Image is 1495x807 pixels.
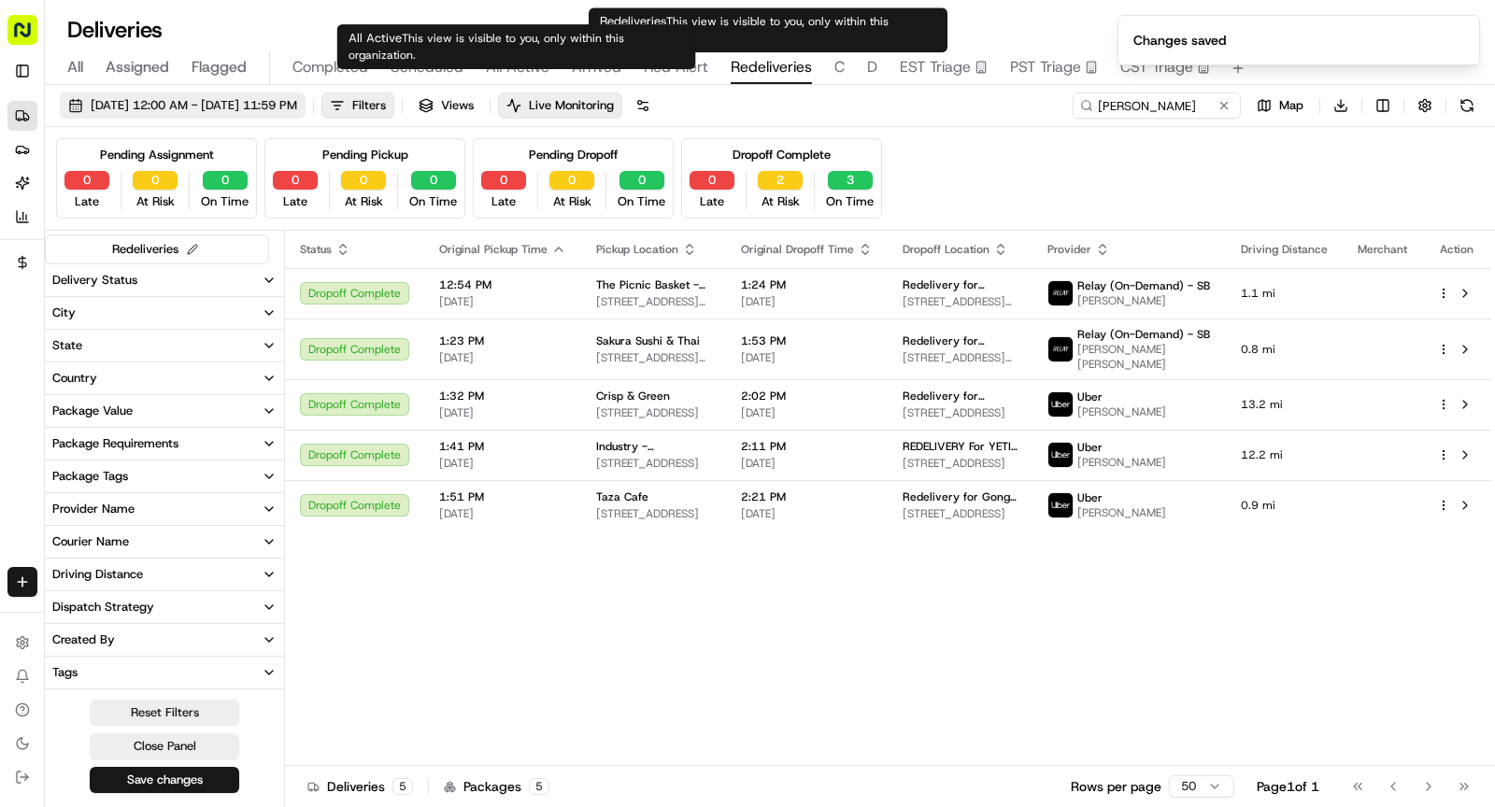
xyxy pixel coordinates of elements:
[45,624,284,656] button: Created By
[136,193,175,210] span: At Risk
[133,171,178,190] button: 0
[741,439,873,454] span: 2:11 PM
[903,489,1018,504] span: Redelivery for Gong - Floor 4th
[67,15,163,45] h1: Deliveries
[1048,337,1073,361] img: relay_logo_black.png
[90,733,239,759] button: Close Panel
[45,264,284,296] button: Delivery Status
[201,193,249,210] span: On Time
[439,489,566,504] span: 1:51 PM
[600,14,889,46] span: This view is visible to you, only within this organization.
[1048,443,1073,467] img: uber-new-logo.jpeg
[1358,242,1407,257] span: Merchant
[1077,342,1211,372] span: [PERSON_NAME] [PERSON_NAME]
[1077,404,1166,419] span: [PERSON_NAME]
[1241,286,1328,301] span: 1.1 mi
[903,405,1018,420] span: [STREET_ADDRESS]
[264,138,465,219] div: Pending Pickup0Late0At Risk0On Time
[90,767,239,793] button: Save changes
[49,120,308,139] input: Clear
[529,97,614,114] span: Live Monitoring
[741,489,873,504] span: 2:21 PM
[45,526,284,558] button: Courier Name
[1077,389,1103,404] span: Uber
[741,506,873,521] span: [DATE]
[100,147,214,163] div: Pending Assignment
[1077,505,1166,520] span: [PERSON_NAME]
[596,294,711,309] span: [STREET_ADDRESS][US_STATE]
[392,778,413,795] div: 5
[681,138,882,219] div: Dropoff Complete0Late2At Risk3On Time
[52,533,129,550] div: Courier Name
[37,366,143,385] span: Knowledge Base
[19,74,340,104] p: Welcome 👋
[106,56,169,78] span: Assigned
[91,97,297,114] span: [DATE] 12:00 AM - [DATE] 11:59 PM
[58,289,151,304] span: [PERSON_NAME]
[352,97,386,114] span: Filters
[1241,498,1328,513] span: 0.9 mi
[112,239,203,260] div: Redeliveries
[1241,242,1328,257] span: Driving Distance
[441,97,474,114] span: Views
[341,171,386,190] button: 0
[19,177,52,211] img: 1736555255976-a54dd68f-1ca7-489b-9aae-adbdc363a1c4
[900,56,971,78] span: EST Triage
[155,289,162,304] span: •
[1248,92,1312,119] button: Map
[177,366,300,385] span: API Documentation
[19,18,56,55] img: Nash
[11,359,150,392] a: 📗Knowledge Base
[45,362,284,394] button: Country
[45,493,284,525] button: Provider Name
[903,350,1018,365] span: [STREET_ADDRESS][US_STATE]
[589,7,947,52] div: Redeliveries
[52,403,133,419] div: Package Value
[273,171,318,190] button: 0
[741,405,873,420] span: [DATE]
[337,24,696,69] div: All Active
[52,272,137,289] div: Delivery Status
[549,171,594,190] button: 0
[596,350,711,365] span: [STREET_ADDRESS][PERSON_NAME][US_STATE]
[1241,342,1328,357] span: 0.8 mi
[283,193,307,210] span: Late
[1077,293,1210,308] span: [PERSON_NAME]
[1010,56,1081,78] span: PST Triage
[410,92,482,119] button: Views
[596,439,711,454] span: Industry - [GEOGRAPHIC_DATA]
[596,242,678,257] span: Pickup Location
[758,171,803,190] button: 2
[1073,92,1241,119] input: Type to search
[52,664,78,681] div: Tags
[45,395,284,427] button: Package Value
[52,501,135,517] div: Provider Name
[307,777,413,796] div: Deliveries
[64,196,236,211] div: We're available if you need us!
[867,56,877,78] span: D
[1241,447,1328,462] span: 12.2 mi
[345,193,383,210] span: At Risk
[596,389,670,403] span: Crisp & Green
[52,370,97,387] div: Country
[903,277,1018,292] span: Redelivery for Riskified - Floor 2
[596,405,711,420] span: [STREET_ADDRESS]
[498,92,622,119] button: Live Monitoring
[52,468,128,485] div: Package Tags
[52,631,115,648] div: Created By
[596,277,711,292] span: The Picnic Basket - 37th St
[439,350,566,365] span: [DATE]
[409,193,457,210] span: On Time
[733,147,831,163] div: Dropoff Complete
[203,171,248,190] button: 0
[45,297,284,329] button: City
[64,171,109,190] button: 0
[596,456,711,471] span: [STREET_ADDRESS]
[192,56,247,78] span: Flagged
[828,171,873,190] button: 3
[292,56,368,78] span: Completed
[439,439,566,454] span: 1:41 PM
[619,171,664,190] button: 0
[529,147,618,163] div: Pending Dropoff
[150,359,307,392] a: 💻API Documentation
